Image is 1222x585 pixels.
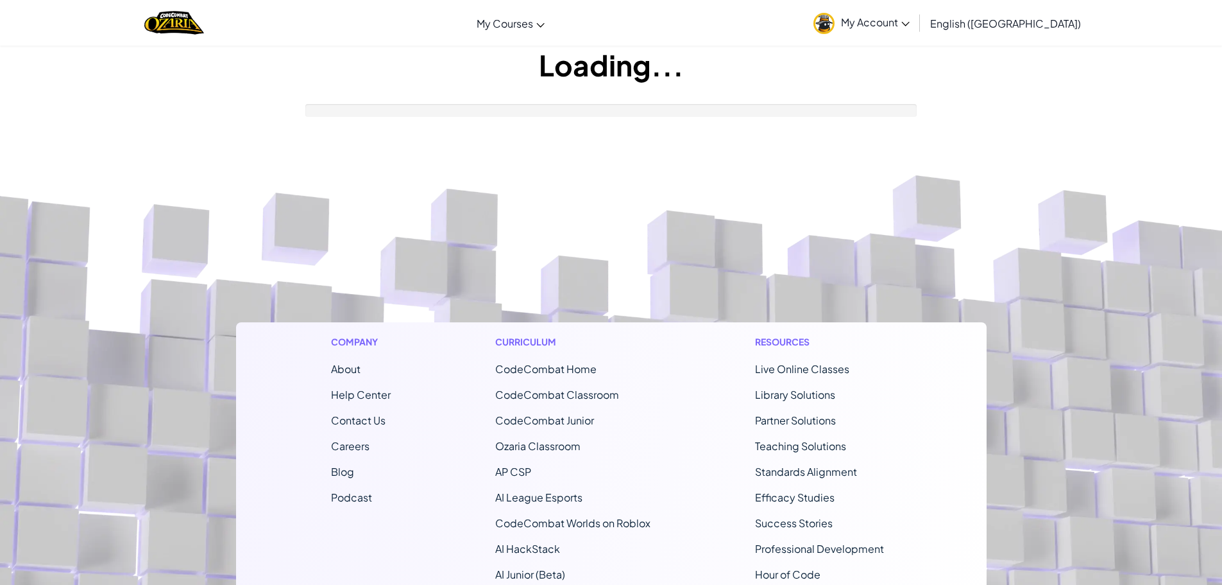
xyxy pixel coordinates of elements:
[755,388,835,401] a: Library Solutions
[930,17,1081,30] span: English ([GEOGRAPHIC_DATA])
[470,6,551,40] a: My Courses
[807,3,916,43] a: My Account
[495,516,650,530] a: CodeCombat Worlds on Roblox
[755,362,849,376] a: Live Online Classes
[144,10,204,36] img: Home
[495,542,560,555] a: AI HackStack
[755,516,833,530] a: Success Stories
[331,465,354,478] a: Blog
[755,439,846,453] a: Teaching Solutions
[841,15,910,29] span: My Account
[495,335,650,349] h1: Curriculum
[495,414,594,427] a: CodeCombat Junior
[495,388,619,401] a: CodeCombat Classroom
[755,491,835,504] a: Efficacy Studies
[755,465,857,478] a: Standards Alignment
[755,542,884,555] a: Professional Development
[813,13,835,34] img: avatar
[331,388,391,401] a: Help Center
[331,439,369,453] a: Careers
[331,414,386,427] span: Contact Us
[755,414,836,427] a: Partner Solutions
[331,491,372,504] a: Podcast
[495,465,531,478] a: AP CSP
[144,10,204,36] a: Ozaria by CodeCombat logo
[331,335,391,349] h1: Company
[495,439,581,453] a: Ozaria Classroom
[755,568,820,581] a: Hour of Code
[331,362,361,376] a: About
[477,17,533,30] span: My Courses
[924,6,1087,40] a: English ([GEOGRAPHIC_DATA])
[495,568,565,581] a: AI Junior (Beta)
[495,362,597,376] span: CodeCombat Home
[495,491,582,504] a: AI League Esports
[755,335,892,349] h1: Resources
